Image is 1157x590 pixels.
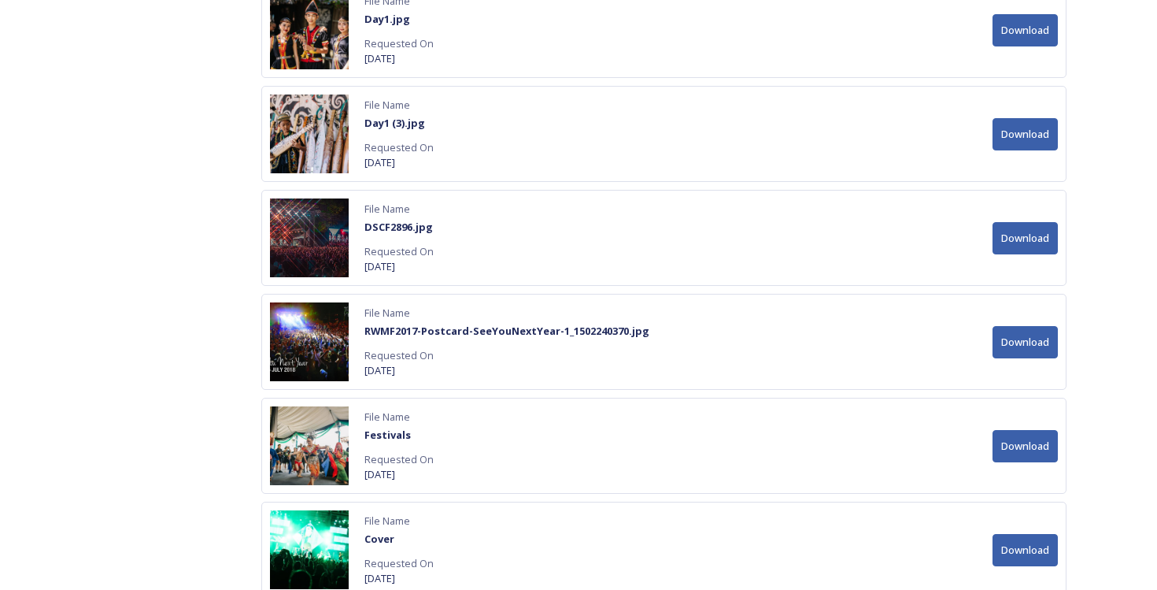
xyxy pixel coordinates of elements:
strong: Day1 (3).jpg [364,116,425,130]
img: 9395ad31-8511-4d85-a820-29cd7fda4629.jpg [270,406,349,485]
strong: Festivals [364,428,411,442]
button: Download [993,430,1058,462]
button: Download [993,534,1058,566]
strong: DSCF2896.jpg [364,220,433,234]
strong: Cover [364,532,394,546]
span: Requested On [364,244,434,259]
strong: Day1.jpg [364,12,410,26]
button: Download [993,14,1058,46]
span: [DATE] [364,51,434,66]
img: 2621cdf0-4ea3-4ae6-850c-840f6b1903a3.jpg [270,510,349,589]
span: Requested On [364,348,649,363]
strong: RWMF2017-Postcard-SeeYouNextYear-1_1502240370.jpg [364,324,649,338]
span: Requested On [364,452,434,467]
img: c19cf41d-f361-4486-abf0-74dee5171295.jpg [270,302,349,381]
span: File Name [364,410,434,425]
span: [DATE] [364,467,434,482]
span: File Name [364,306,649,321]
button: Download [993,118,1058,150]
img: 427adb57-e394-4d9f-93a7-c982cd8aa0a4.jpg [270,95,349,173]
span: File Name [364,202,434,217]
span: Requested On [364,36,434,51]
button: Download [993,222,1058,254]
span: [DATE] [364,259,434,274]
img: 2608342b-7753-4895-9335-400722b08c03.jpg [270,199,349,277]
span: [DATE] [364,363,649,378]
span: [DATE] [364,571,434,586]
span: Requested On [364,140,434,155]
span: File Name [364,98,434,113]
span: Requested On [364,556,434,571]
span: File Name [364,514,434,529]
span: [DATE] [364,155,434,170]
button: Download [993,326,1058,358]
